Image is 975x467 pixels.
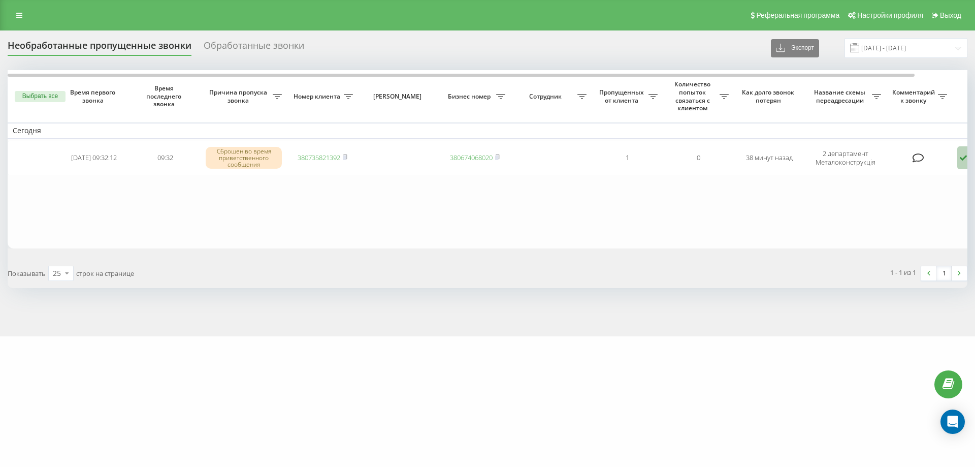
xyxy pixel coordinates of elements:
[891,88,938,104] span: Комментарий к звонку
[292,92,344,101] span: Номер клиента
[67,88,121,104] span: Время первого звонка
[771,39,819,57] button: Экспорт
[805,141,886,175] td: 2 департамент Металоконструкція
[756,11,839,19] span: Реферальная программа
[58,141,129,175] td: [DATE] 09:32:12
[206,88,273,104] span: Причина пропуска звонка
[129,141,201,175] td: 09:32
[734,141,805,175] td: 38 минут назад
[936,266,952,281] a: 1
[742,88,797,104] span: Как долго звонок потерян
[890,267,916,277] div: 1 - 1 из 1
[53,268,61,278] div: 25
[76,269,134,278] span: строк на странице
[940,11,961,19] span: Выход
[8,40,191,56] div: Необработанные пропущенные звонки
[204,40,304,56] div: Обработанные звонки
[298,153,340,162] a: 380735821392
[8,269,46,278] span: Показывать
[857,11,923,19] span: Настройки профиля
[940,410,965,434] div: Open Intercom Messenger
[597,88,648,104] span: Пропущенных от клиента
[450,153,493,162] a: 380674068020
[515,92,577,101] span: Сотрудник
[367,92,431,101] span: [PERSON_NAME]
[592,141,663,175] td: 1
[810,88,872,104] span: Название схемы переадресации
[663,141,734,175] td: 0
[138,84,192,108] span: Время последнего звонка
[15,91,66,102] button: Выбрать все
[444,92,496,101] span: Бизнес номер
[206,147,282,169] div: Сброшен во время приветственного сообщения
[668,80,720,112] span: Количество попыток связаться с клиентом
